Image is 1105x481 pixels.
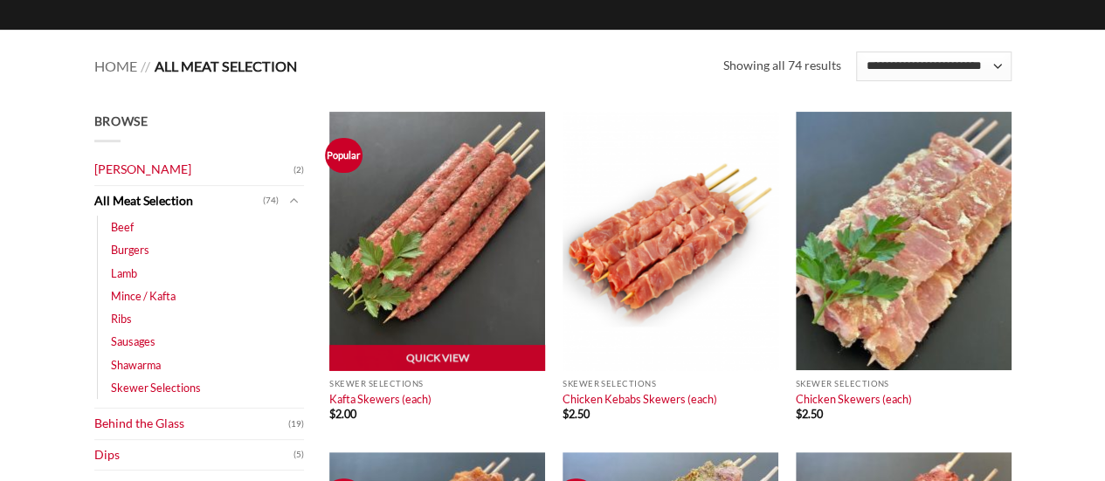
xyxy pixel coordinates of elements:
[856,52,1011,81] select: Shop order
[796,112,1012,370] img: Chicken Skewers
[723,56,841,76] p: Showing all 74 results
[94,58,137,74] a: Home
[329,112,545,370] img: Kafta Skewers
[263,188,279,214] span: (74)
[111,285,176,307] a: Mince / Kafta
[563,112,778,370] img: Chicken Kebabs Skewers
[796,407,802,421] span: $
[294,442,304,468] span: (5)
[329,345,545,371] a: Quick View
[283,191,304,210] button: Toggle
[329,379,545,388] p: Skewer Selections
[94,409,288,439] a: Behind the Glass
[111,376,201,399] a: Skewer Selections
[94,113,148,128] span: Browse
[563,407,569,421] span: $
[563,379,778,388] p: Skewer Selections
[329,407,356,421] bdi: 2.00
[111,216,134,238] a: Beef
[294,157,304,183] span: (2)
[329,407,335,421] span: $
[563,392,717,406] a: Chicken Kebabs Skewers (each)
[329,392,432,406] a: Kafta Skewers (each)
[111,238,149,261] a: Burgers
[94,440,294,471] a: Dips
[141,58,150,74] span: //
[288,411,304,437] span: (19)
[111,262,137,285] a: Lamb
[796,379,1012,388] p: Skewer Selections
[796,407,823,421] bdi: 2.50
[796,392,912,406] a: Chicken Skewers (each)
[94,186,263,216] a: All Meat Selection
[155,58,297,74] span: All Meat Selection
[111,330,155,353] a: Sausages
[111,354,161,376] a: Shawarma
[94,155,294,185] a: [PERSON_NAME]
[111,307,132,330] a: Ribs
[563,407,590,421] bdi: 2.50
